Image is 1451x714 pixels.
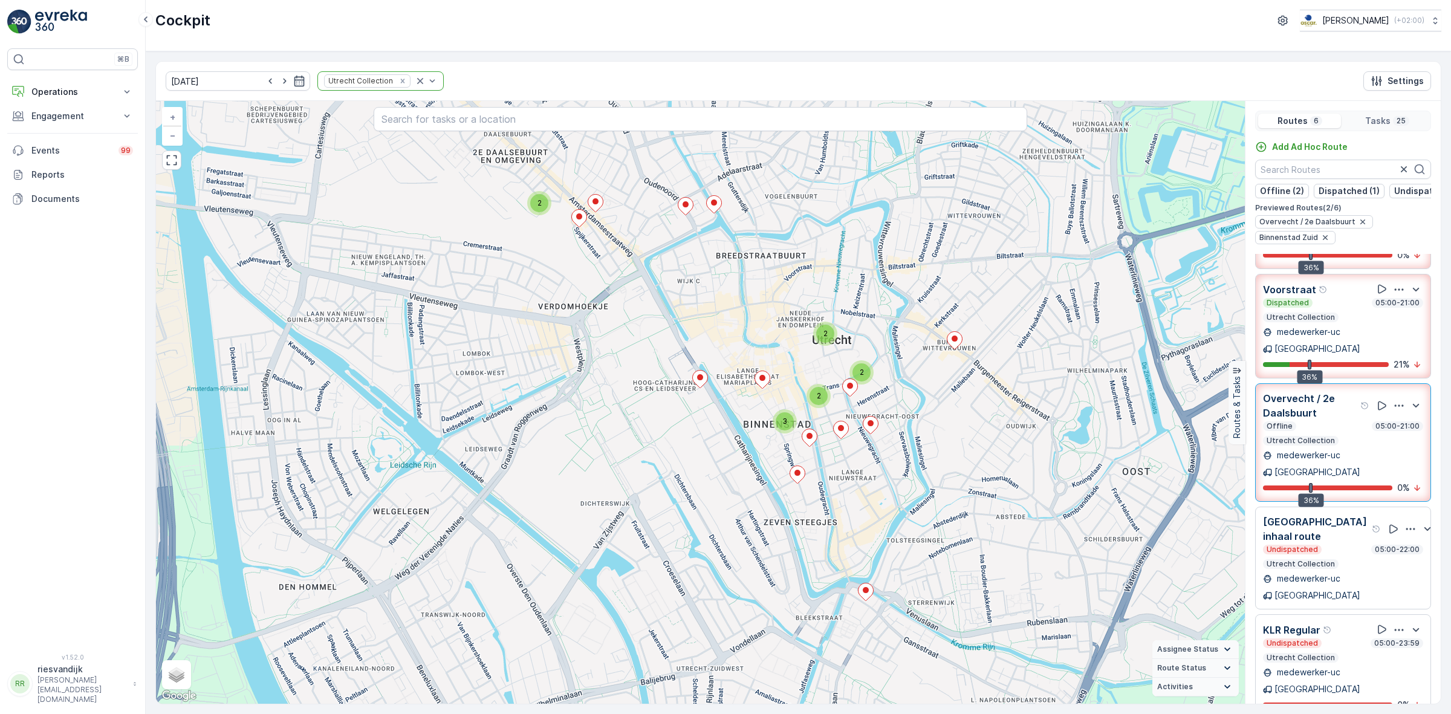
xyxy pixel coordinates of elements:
[1297,371,1322,384] div: 36%
[1299,261,1324,274] div: 36%
[813,322,837,346] div: 2
[1265,545,1319,554] p: Undispatched
[7,10,31,34] img: logo
[1274,326,1340,338] p: medewerker-uc
[31,169,133,181] p: Reports
[807,384,831,408] div: 2
[1319,185,1380,197] p: Dispatched (1)
[1157,644,1218,654] span: Assignee Status
[37,675,127,704] p: [PERSON_NAME][EMAIL_ADDRESS][DOMAIN_NAME]
[117,54,129,64] p: ⌘B
[823,329,828,338] span: 2
[1395,116,1407,126] p: 25
[1388,75,1424,87] p: Settings
[7,663,138,704] button: RRriesvandijk[PERSON_NAME][EMAIL_ADDRESS][DOMAIN_NAME]
[1265,298,1310,308] p: Dispatched
[10,674,30,693] div: RR
[1274,343,1360,355] p: [GEOGRAPHIC_DATA]
[396,76,409,86] div: Remove Utrecht Collection
[1265,436,1336,446] p: Utrecht Collection
[7,138,138,163] a: Events99
[1372,524,1381,534] div: Help Tooltip Icon
[1323,625,1333,635] div: Help Tooltip Icon
[1397,482,1410,494] p: 0 %
[1157,663,1206,673] span: Route Status
[155,11,210,30] p: Cockpit
[1263,391,1358,420] p: Overvecht / 2e Daalsbuurt
[1394,16,1424,25] p: ( +02:00 )
[1263,623,1320,637] p: KLR Regular
[1274,449,1340,461] p: medewerker-uc
[1255,203,1431,213] p: Previewed Routes ( 2 / 6 )
[1259,217,1355,227] span: Overvecht / 2e Daalsbuurt
[1314,184,1384,198] button: Dispatched (1)
[1260,185,1304,197] p: Offline (2)
[1259,233,1318,242] span: Binnenstad Zuid
[1265,638,1319,648] p: Undispatched
[1265,421,1294,431] p: Offline
[170,112,175,122] span: +
[31,86,114,98] p: Operations
[7,163,138,187] a: Reports
[163,661,190,688] a: Layers
[1265,559,1336,569] p: Utrecht Collection
[7,80,138,104] button: Operations
[1322,15,1389,27] p: [PERSON_NAME]
[1360,401,1370,411] div: Help Tooltip Icon
[325,75,395,86] div: Utrecht Collection
[163,126,181,144] a: Zoom Out
[159,688,199,704] img: Google
[860,368,864,377] span: 2
[121,146,131,155] p: 99
[773,409,797,433] div: 3
[1274,466,1360,478] p: [GEOGRAPHIC_DATA]
[37,663,127,675] p: riesvandijk
[1263,282,1316,297] p: Voorstraat
[1397,249,1410,261] p: 0 %
[31,144,111,157] p: Events
[1319,285,1328,294] div: Help Tooltip Icon
[849,360,874,385] div: 2
[1274,666,1340,678] p: medewerker-uc
[1152,678,1239,696] summary: Activities
[7,654,138,661] span: v 1.52.0
[1255,160,1431,179] input: Search Routes
[1255,184,1309,198] button: Offline (2)
[1299,494,1324,507] div: 36%
[1374,545,1421,554] p: 05:00-22:00
[1365,115,1391,127] p: Tasks
[1274,573,1340,585] p: medewerker-uc
[1272,141,1348,153] p: Add Ad Hoc Route
[1374,421,1421,431] p: 05:00-21:00
[537,198,542,207] span: 2
[7,187,138,211] a: Documents
[1274,683,1360,695] p: [GEOGRAPHIC_DATA]
[527,191,551,215] div: 2
[170,130,176,140] span: −
[166,71,310,91] input: dd/mm/yyyy
[1152,640,1239,659] summary: Assignee Status
[35,10,87,34] img: logo_light-DOdMpM7g.png
[1157,682,1193,692] span: Activities
[374,107,1027,131] input: Search for tasks or a location
[1263,514,1369,544] p: [GEOGRAPHIC_DATA] inhaal route
[782,417,787,426] span: 3
[31,110,114,122] p: Engagement
[1152,659,1239,678] summary: Route Status
[1231,376,1243,438] p: Routes & Tasks
[159,688,199,704] a: Open this area in Google Maps (opens a new window)
[1300,14,1317,27] img: basis-logo_rgb2x.png
[1373,638,1421,648] p: 05:00-23:59
[1300,10,1441,31] button: [PERSON_NAME](+02:00)
[1274,589,1360,602] p: [GEOGRAPHIC_DATA]
[1397,699,1410,711] p: 0 %
[817,391,821,400] span: 2
[1265,313,1336,322] p: Utrecht Collection
[1277,115,1308,127] p: Routes
[1394,359,1410,371] p: 21 %
[7,104,138,128] button: Engagement
[31,193,133,205] p: Documents
[1265,653,1336,663] p: Utrecht Collection
[1255,141,1348,153] a: Add Ad Hoc Route
[1374,298,1421,308] p: 05:00-21:00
